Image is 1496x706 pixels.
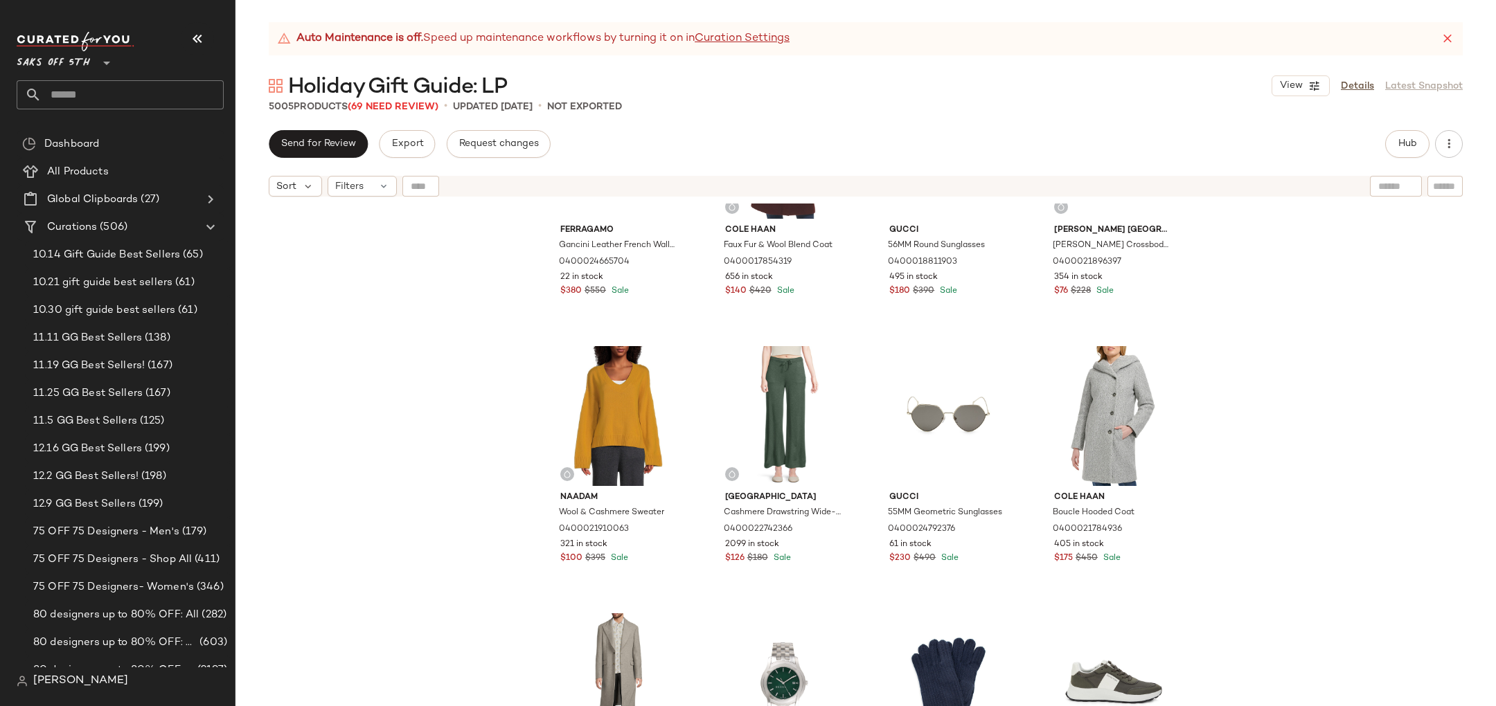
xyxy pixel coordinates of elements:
img: 0400021910063_GOLD [549,346,688,486]
span: Sale [1094,287,1114,296]
span: $230 [889,552,911,565]
span: $126 [725,552,745,565]
span: Wool & Cashmere Sweater [559,507,664,519]
span: Holiday Gift Guide: LP [288,73,507,101]
span: Cole Haan [1054,491,1171,504]
span: 55MM Geometric Sunglasses [888,507,1002,519]
span: Sale [774,287,794,296]
span: Filters [335,179,364,194]
span: $175 [1054,552,1073,565]
span: $490 [914,552,936,565]
span: $140 [725,285,747,298]
p: Not Exported [547,100,622,114]
span: Sort [276,179,296,194]
span: 0400021784936 [1053,523,1122,536]
span: 495 in stock [889,271,938,284]
span: 12.2 GG Best Sellers! [33,469,139,485]
span: Sale [608,554,628,563]
span: (65) [180,247,203,263]
span: (167) [145,358,172,374]
span: $380 [560,285,582,298]
span: (61) [172,275,195,291]
span: Sale [937,287,957,296]
span: Dashboard [44,136,99,152]
span: 80 designers up to 80% OFF: Women's [33,662,195,678]
span: 0400017854319 [724,256,792,269]
span: Cashmere Drawstring Wide-Leg Pants [724,507,841,519]
span: 0400021896397 [1053,256,1121,269]
span: [GEOGRAPHIC_DATA] [725,491,842,504]
span: 10.30 gift guide best sellers [33,302,175,318]
span: Request changes [458,138,539,150]
div: Products [269,100,438,114]
img: 0400021784936 [1043,346,1182,486]
span: Curations [47,219,97,235]
span: Hub [1398,138,1417,150]
span: 0400022742366 [724,523,792,536]
button: Send for Review [269,130,368,158]
span: $395 [585,552,605,565]
span: 75 OFF 75 Designers - Shop All [33,552,192,568]
button: Hub [1385,130,1430,158]
span: All Products [47,164,109,180]
img: svg%3e [269,79,283,93]
img: svg%3e [22,137,36,151]
span: [PERSON_NAME] [33,673,128,689]
span: 354 in stock [1054,271,1103,284]
span: $390 [913,285,934,298]
span: 80 designers up to 80% OFF: All [33,607,199,623]
span: $100 [560,552,582,565]
span: 405 in stock [1054,538,1104,551]
button: Export [379,130,435,158]
span: View [1279,80,1303,91]
span: $180 [747,552,768,565]
span: 0400021910063 [559,523,629,536]
span: Sale [609,287,629,296]
span: $450 [1076,552,1098,565]
span: (199) [136,496,163,512]
a: Curation Settings [695,30,790,47]
span: Ferragamo [560,224,677,237]
span: 321 in stock [560,538,607,551]
span: (125) [137,413,165,429]
span: 56MM Round Sunglasses [888,239,985,252]
button: View [1272,75,1330,96]
span: $550 [585,285,606,298]
span: (506) [97,219,127,235]
img: cfy_white_logo.C9jOOHJF.svg [17,32,134,51]
span: 5005 [269,102,294,112]
span: 11.25 GG Best Sellers [33,386,143,401]
span: Sale [1101,554,1121,563]
span: (199) [142,441,170,457]
span: Send for Review [280,138,356,150]
span: 10.21 gift guide best sellers [33,275,172,291]
span: Sale [938,554,959,563]
span: 2099 in stock [725,538,779,551]
span: 75 OFF 75 Designers- Women's [33,579,194,595]
span: (61) [175,302,197,318]
span: (346) [194,579,224,595]
span: 75 OFF 75 Designers - Men's [33,524,179,540]
span: (198) [139,469,166,485]
span: $420 [749,285,772,298]
span: 0400024665704 [559,256,630,269]
span: • [538,98,542,115]
span: Export [391,138,423,150]
span: (27) [138,192,159,208]
span: Gancini Leather French Wallet [559,239,676,252]
span: Gucci [889,224,1006,237]
span: 11.5 GG Best Sellers [33,413,137,429]
span: • [444,98,447,115]
span: Sale [771,554,791,563]
img: svg%3e [728,470,736,478]
strong: Auto Maintenance is off. [296,30,423,47]
img: svg%3e [728,203,736,211]
span: Faux Fur & Wool Blend Coat [724,239,832,252]
span: 0400018811903 [888,256,957,269]
span: (167) [143,386,170,401]
span: Boucle Hooded Coat [1053,507,1134,519]
span: Naadam [560,491,677,504]
span: [PERSON_NAME] [GEOGRAPHIC_DATA] [1054,224,1171,237]
span: 12.9 GG Best Sellers [33,496,136,512]
span: 0400024792376 [888,523,955,536]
